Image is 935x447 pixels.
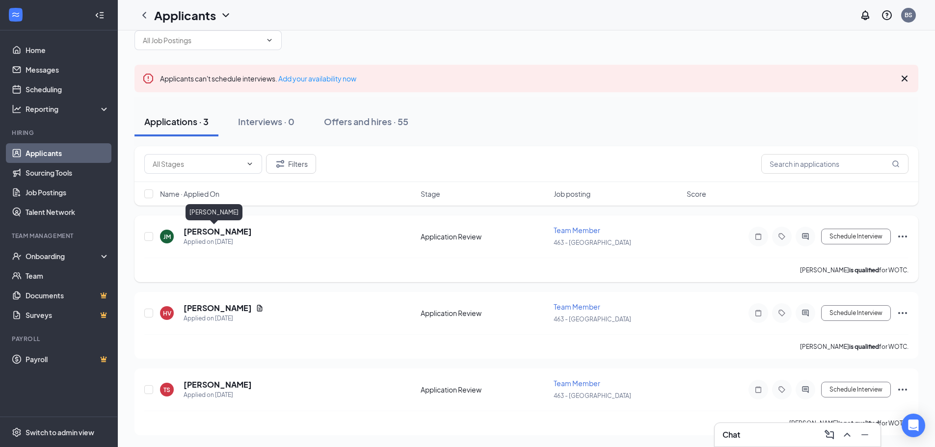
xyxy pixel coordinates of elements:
[26,202,109,222] a: Talent Network
[142,73,154,84] svg: Error
[220,9,232,21] svg: ChevronDown
[821,229,891,244] button: Schedule Interview
[154,7,216,24] h1: Applicants
[26,183,109,202] a: Job Postings
[752,309,764,317] svg: Note
[752,386,764,394] svg: Note
[11,10,21,20] svg: WorkstreamLogo
[144,115,209,128] div: Applications · 3
[12,427,22,437] svg: Settings
[849,343,879,350] b: is qualified
[163,309,171,317] div: HV
[554,239,631,246] span: 463 - [GEOGRAPHIC_DATA]
[897,307,908,319] svg: Ellipses
[800,309,811,317] svg: ActiveChat
[266,154,316,174] button: Filter Filters
[800,233,811,240] svg: ActiveChat
[26,79,109,99] a: Scheduling
[266,36,273,44] svg: ChevronDown
[26,60,109,79] a: Messages
[163,386,170,394] div: TS
[184,379,252,390] h5: [PERSON_NAME]
[421,189,440,199] span: Stage
[899,73,910,84] svg: Cross
[554,302,600,311] span: Team Member
[184,226,252,237] h5: [PERSON_NAME]
[892,160,900,168] svg: MagnifyingGlass
[26,163,109,183] a: Sourcing Tools
[256,304,264,312] svg: Document
[776,233,788,240] svg: Tag
[789,419,908,427] p: [PERSON_NAME] for WOTC.
[857,427,873,443] button: Minimize
[160,189,219,199] span: Name · Applied On
[12,129,107,137] div: Hiring
[849,266,879,274] b: is qualified
[841,429,853,441] svg: ChevronUp
[554,316,631,323] span: 463 - [GEOGRAPHIC_DATA]
[160,74,356,83] span: Applicants can't schedule interviews.
[184,314,264,323] div: Applied on [DATE]
[26,143,109,163] a: Applicants
[897,231,908,242] svg: Ellipses
[143,35,262,46] input: All Job Postings
[184,303,252,314] h5: [PERSON_NAME]
[26,40,109,60] a: Home
[800,266,908,274] p: [PERSON_NAME] for WOTC.
[776,386,788,394] svg: Tag
[26,305,109,325] a: SurveysCrown
[278,74,356,83] a: Add your availability now
[687,189,706,199] span: Score
[26,427,94,437] div: Switch to admin view
[26,104,110,114] div: Reporting
[722,429,740,440] h3: Chat
[324,115,408,128] div: Offers and hires · 55
[163,233,171,241] div: JM
[902,414,925,437] div: Open Intercom Messenger
[776,309,788,317] svg: Tag
[554,392,631,399] span: 463 - [GEOGRAPHIC_DATA]
[26,251,101,261] div: Onboarding
[752,233,764,240] svg: Note
[238,115,294,128] div: Interviews · 0
[800,386,811,394] svg: ActiveChat
[821,382,891,397] button: Schedule Interview
[822,427,837,443] button: ComposeMessage
[905,11,912,19] div: BS
[800,342,908,351] p: [PERSON_NAME] for WOTC.
[138,9,150,21] svg: ChevronLeft
[12,104,22,114] svg: Analysis
[554,189,590,199] span: Job posting
[274,158,286,170] svg: Filter
[859,9,871,21] svg: Notifications
[897,384,908,395] svg: Ellipses
[26,266,109,286] a: Team
[12,335,107,343] div: Payroll
[839,427,855,443] button: ChevronUp
[554,226,600,235] span: Team Member
[12,251,22,261] svg: UserCheck
[421,308,548,318] div: Application Review
[12,232,107,240] div: Team Management
[153,158,242,169] input: All Stages
[824,429,835,441] svg: ComposeMessage
[859,429,871,441] svg: Minimize
[184,237,252,247] div: Applied on [DATE]
[881,9,893,21] svg: QuestionInfo
[26,286,109,305] a: DocumentsCrown
[246,160,254,168] svg: ChevronDown
[761,154,908,174] input: Search in applications
[186,204,242,220] div: [PERSON_NAME]
[821,305,891,321] button: Schedule Interview
[421,232,548,241] div: Application Review
[554,379,600,388] span: Team Member
[95,10,105,20] svg: Collapse
[184,390,252,400] div: Applied on [DATE]
[838,420,879,427] b: is not qualified
[421,385,548,394] div: Application Review
[26,349,109,369] a: PayrollCrown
